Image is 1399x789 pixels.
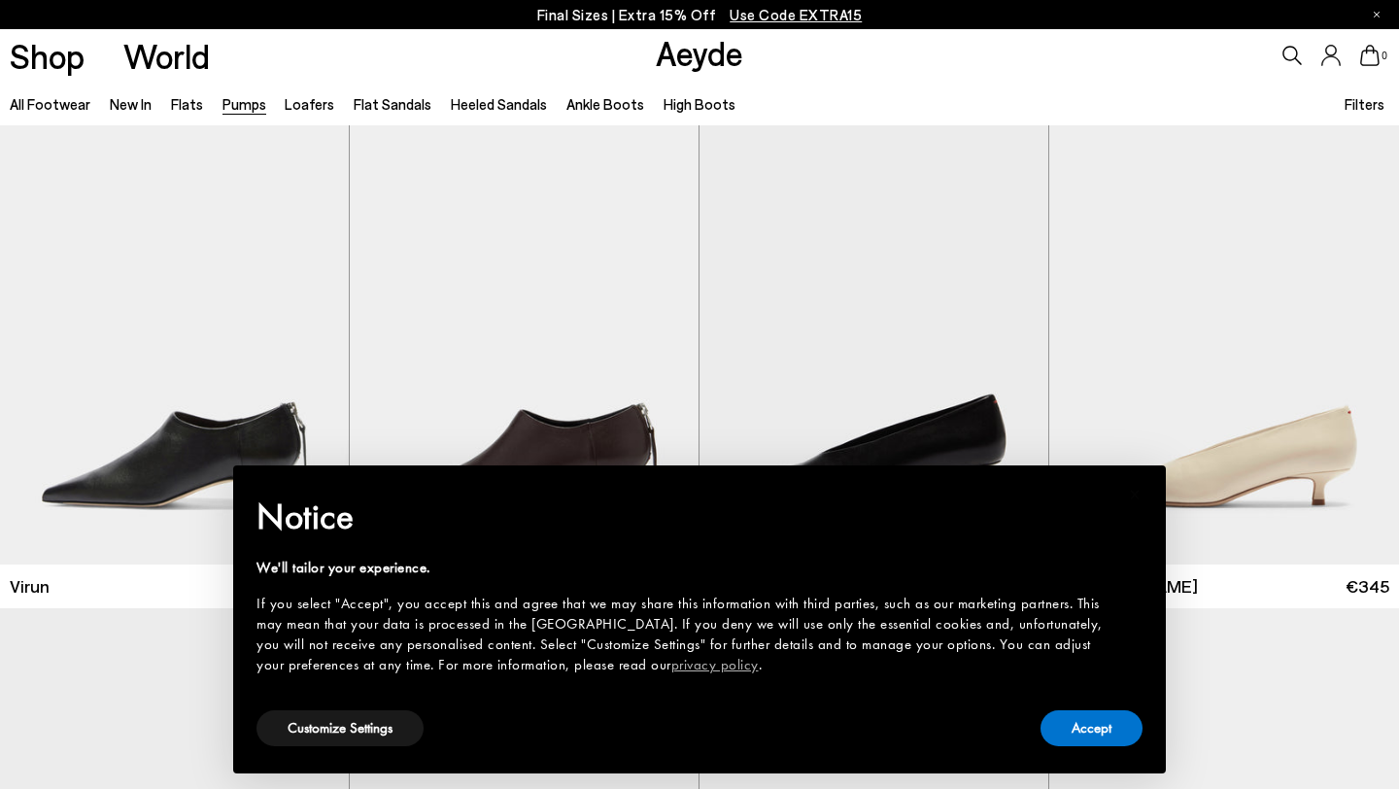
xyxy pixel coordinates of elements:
img: Virun Pointed Sock Boots [350,125,699,564]
a: Loafers [285,95,334,113]
a: 0 [1360,45,1380,66]
span: 0 [1380,51,1389,61]
a: New In [110,95,152,113]
button: Close this notice [1111,471,1158,518]
img: Clara Pointed-Toe Pumps [699,125,1048,564]
span: Virun [10,574,50,599]
a: Pumps [222,95,266,113]
a: All Footwear [10,95,90,113]
a: Flat Sandals [354,95,431,113]
a: Heeled Sandals [451,95,547,113]
div: We'll tailor your experience. [256,558,1111,578]
button: Accept [1041,710,1143,746]
a: Flats [171,95,203,113]
h2: Notice [256,492,1111,542]
a: Aeyde [656,32,743,73]
a: privacy policy [671,655,759,674]
img: Clara Pointed-Toe Pumps [1049,125,1399,564]
p: Final Sizes | Extra 15% Off [537,3,863,27]
a: World [123,39,210,73]
a: Shop [10,39,85,73]
a: [PERSON_NAME] €345 [1049,565,1399,608]
div: If you select "Accept", you accept this and agree that we may share this information with third p... [256,594,1111,675]
a: Ankle Boots [566,95,644,113]
span: × [1129,479,1142,509]
span: €345 [1346,574,1389,599]
a: High Boots [664,95,735,113]
span: Filters [1345,95,1384,113]
button: Customize Settings [256,710,424,746]
span: Navigate to /collections/ss25-final-sizes [730,6,862,23]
